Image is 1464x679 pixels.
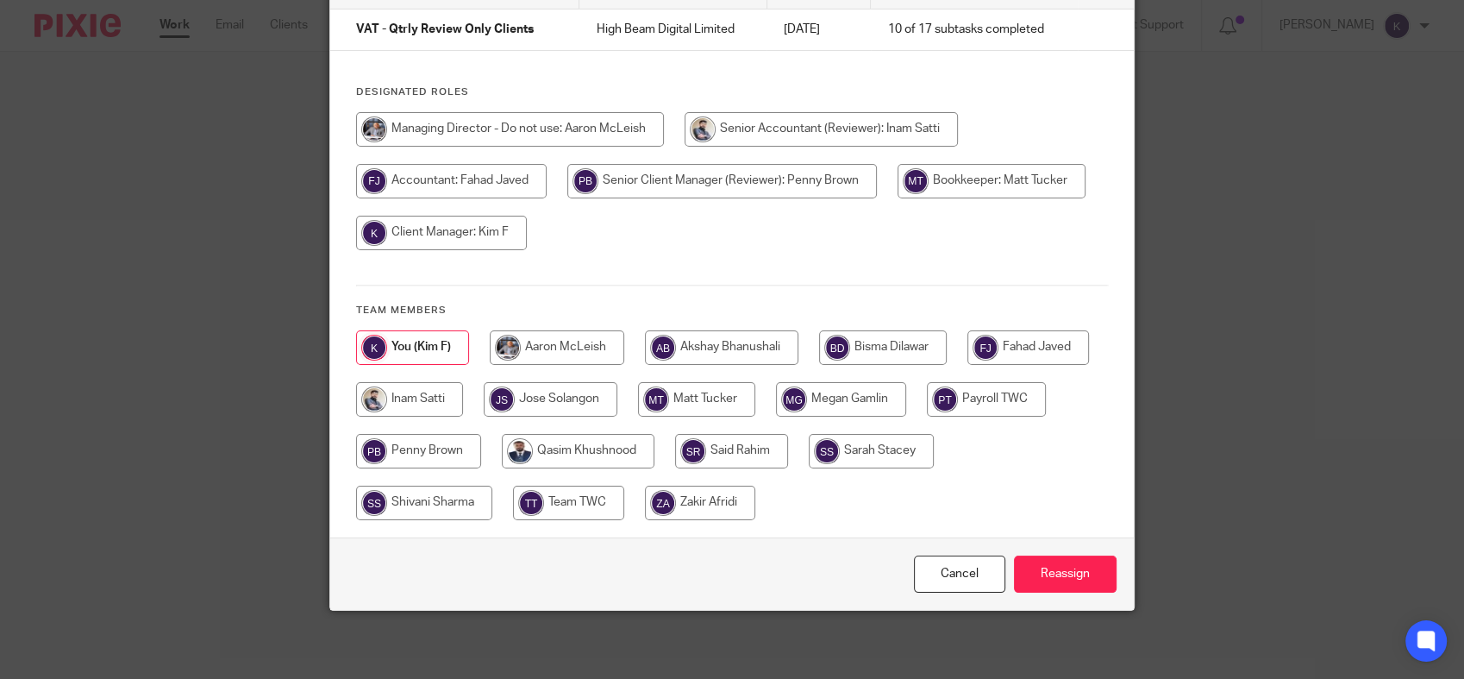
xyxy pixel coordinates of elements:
td: 10 of 17 subtasks completed [871,9,1078,51]
p: [DATE] [784,21,854,38]
h4: Team members [356,304,1108,317]
a: Close this dialog window [914,556,1005,593]
h4: Designated Roles [356,85,1108,99]
input: Reassign [1014,556,1117,593]
p: High Beam Digital Limited [597,21,749,38]
span: VAT - Qtrly Review Only Clients [356,24,534,36]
